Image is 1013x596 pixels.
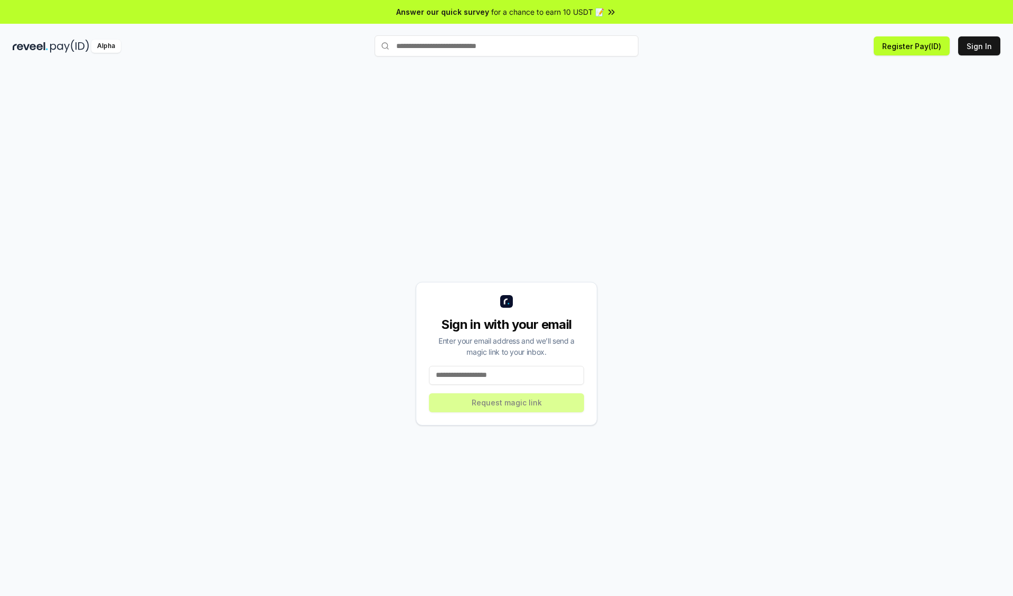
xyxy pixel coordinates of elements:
div: Enter your email address and we’ll send a magic link to your inbox. [429,335,584,357]
img: reveel_dark [13,40,48,53]
div: Alpha [91,40,121,53]
span: Answer our quick survey [396,6,489,17]
img: pay_id [50,40,89,53]
div: Sign in with your email [429,316,584,333]
button: Register Pay(ID) [874,36,950,55]
img: logo_small [500,295,513,308]
span: for a chance to earn 10 USDT 📝 [491,6,604,17]
button: Sign In [958,36,1000,55]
